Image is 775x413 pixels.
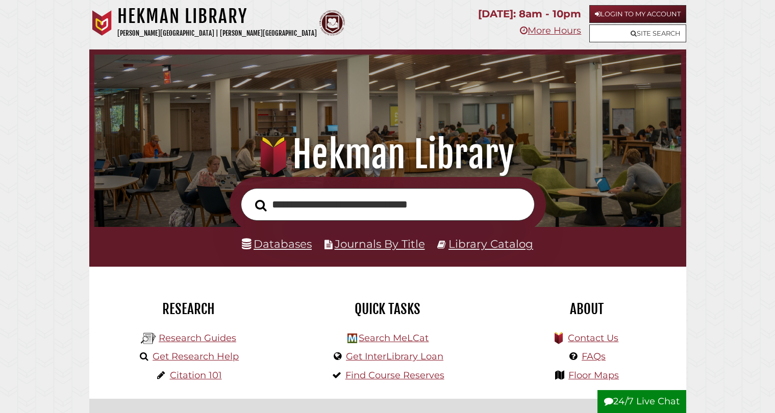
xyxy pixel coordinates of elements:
[97,300,281,318] h2: Research
[106,132,669,177] h1: Hekman Library
[568,370,619,381] a: Floor Maps
[242,237,312,250] a: Databases
[347,333,357,343] img: Hekman Library Logo
[141,331,156,346] img: Hekman Library Logo
[153,351,239,362] a: Get Research Help
[478,5,581,23] p: [DATE]: 8am - 10pm
[250,196,272,214] button: Search
[89,10,115,36] img: Calvin University
[345,370,444,381] a: Find Course Reserves
[589,24,686,42] a: Site Search
[346,351,443,362] a: Get InterLibrary Loan
[335,237,425,250] a: Journals By Title
[296,300,480,318] h2: Quick Tasks
[448,237,533,250] a: Library Catalog
[170,370,222,381] a: Citation 101
[117,5,317,28] h1: Hekman Library
[520,25,581,36] a: More Hours
[319,10,345,36] img: Calvin Theological Seminary
[589,5,686,23] a: Login to My Account
[359,332,429,344] a: Search MeLCat
[582,351,606,362] a: FAQs
[568,332,618,344] a: Contact Us
[117,28,317,39] p: [PERSON_NAME][GEOGRAPHIC_DATA] | [PERSON_NAME][GEOGRAPHIC_DATA]
[255,199,267,211] i: Search
[159,332,236,344] a: Research Guides
[495,300,679,318] h2: About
